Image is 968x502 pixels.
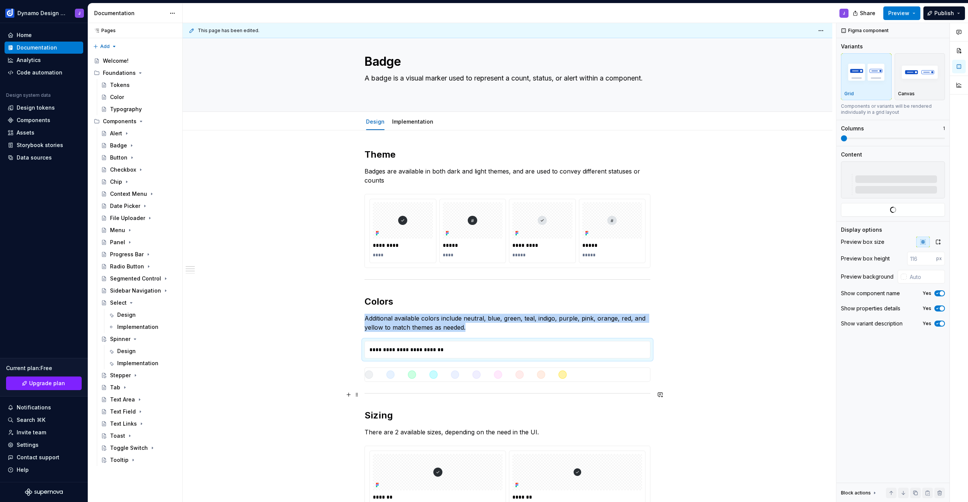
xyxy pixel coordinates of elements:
[105,321,179,333] a: Implementation
[100,43,110,50] span: Add
[98,236,179,248] a: Panel
[17,404,51,411] div: Notifications
[98,381,179,394] a: Tab
[6,364,82,372] div: Current plan : Free
[923,321,931,327] label: Yes
[98,418,179,430] a: Text Links
[365,296,650,308] h2: Colors
[91,41,119,52] button: Add
[365,428,650,437] p: There are 2 available sizes, depending on the need in the UI.
[98,369,179,381] a: Stepper
[98,200,179,212] a: Date Picker
[365,314,650,332] p: Additional available colors include neutral, blue, green, teal, indigo, purple, pink, orange, red...
[110,226,125,234] div: Menu
[5,127,83,139] a: Assets
[110,456,129,464] div: Tooltip
[841,290,900,297] div: Show component name
[105,345,179,357] a: Design
[98,212,179,224] a: File Uploader
[110,239,125,246] div: Panel
[883,6,920,20] button: Preview
[17,129,34,136] div: Assets
[841,305,900,312] div: Show properties details
[17,69,62,76] div: Code automation
[844,58,888,86] img: placeholder
[5,401,83,414] button: Notifications
[5,42,83,54] a: Documentation
[844,91,854,97] p: Grid
[363,113,388,129] div: Design
[907,252,936,265] input: 116
[98,103,179,115] a: Typography
[6,92,51,98] div: Design system data
[5,426,83,438] a: Invite team
[110,420,137,428] div: Text Links
[17,416,45,424] div: Search ⌘K
[366,118,385,125] a: Design
[923,6,965,20] button: Publish
[841,53,892,100] button: placeholderGrid
[841,103,945,115] div: Components or variants will be rendered individually in a grid layout
[365,149,650,161] h2: Theme
[98,333,179,345] a: Spinner
[17,154,52,161] div: Data sources
[110,202,140,210] div: Date Picker
[849,6,880,20] button: Share
[843,10,845,16] div: J
[841,320,903,327] div: Show variant description
[17,116,50,124] div: Components
[923,290,931,296] label: Yes
[110,93,124,101] div: Color
[2,5,86,21] button: Dynamo Design SystemJ
[98,394,179,406] a: Text Area
[898,91,915,97] p: Canvas
[94,9,166,17] div: Documentation
[105,357,179,369] a: Implementation
[392,118,433,125] a: Implementation
[110,287,161,294] div: Sidebar Navigation
[5,139,83,151] a: Storybook stories
[841,226,882,234] div: Display options
[888,9,909,17] span: Preview
[103,118,137,125] div: Components
[25,488,63,496] svg: Supernova Logo
[110,166,136,174] div: Checkbox
[5,152,83,164] a: Data sources
[841,488,878,498] div: Block actions
[17,466,29,474] div: Help
[98,152,179,164] a: Button
[934,9,954,17] span: Publish
[117,359,158,367] div: Implementation
[17,104,55,112] div: Design tokens
[895,53,945,100] button: placeholderCanvas
[98,127,179,139] a: Alert
[110,154,127,161] div: Button
[5,439,83,451] a: Settings
[17,9,66,17] div: Dynamo Design System
[98,248,179,260] a: Progress Bar
[943,125,945,132] p: 1
[91,67,179,79] div: Foundations
[117,347,136,355] div: Design
[98,430,179,442] a: Toast
[110,299,127,307] div: Select
[110,130,122,137] div: Alert
[110,432,125,440] div: Toast
[110,190,147,198] div: Context Menu
[98,454,179,466] a: Tooltip
[365,368,650,381] img: c95b42e1-2ccc-4acd-9141-aa104076eca5.png
[841,125,864,132] div: Columns
[6,376,82,390] a: Upgrade plan
[91,115,179,127] div: Components
[841,273,894,280] div: Preview background
[5,9,14,18] img: c5f292b4-1c74-4827-b374-41971f8eb7d9.png
[29,380,65,387] span: Upgrade plan
[98,79,179,91] a: Tokens
[110,396,135,403] div: Text Area
[98,188,179,200] a: Context Menu
[5,451,83,463] button: Contact support
[5,102,83,114] a: Design tokens
[923,305,931,311] label: Yes
[841,490,871,496] div: Block actions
